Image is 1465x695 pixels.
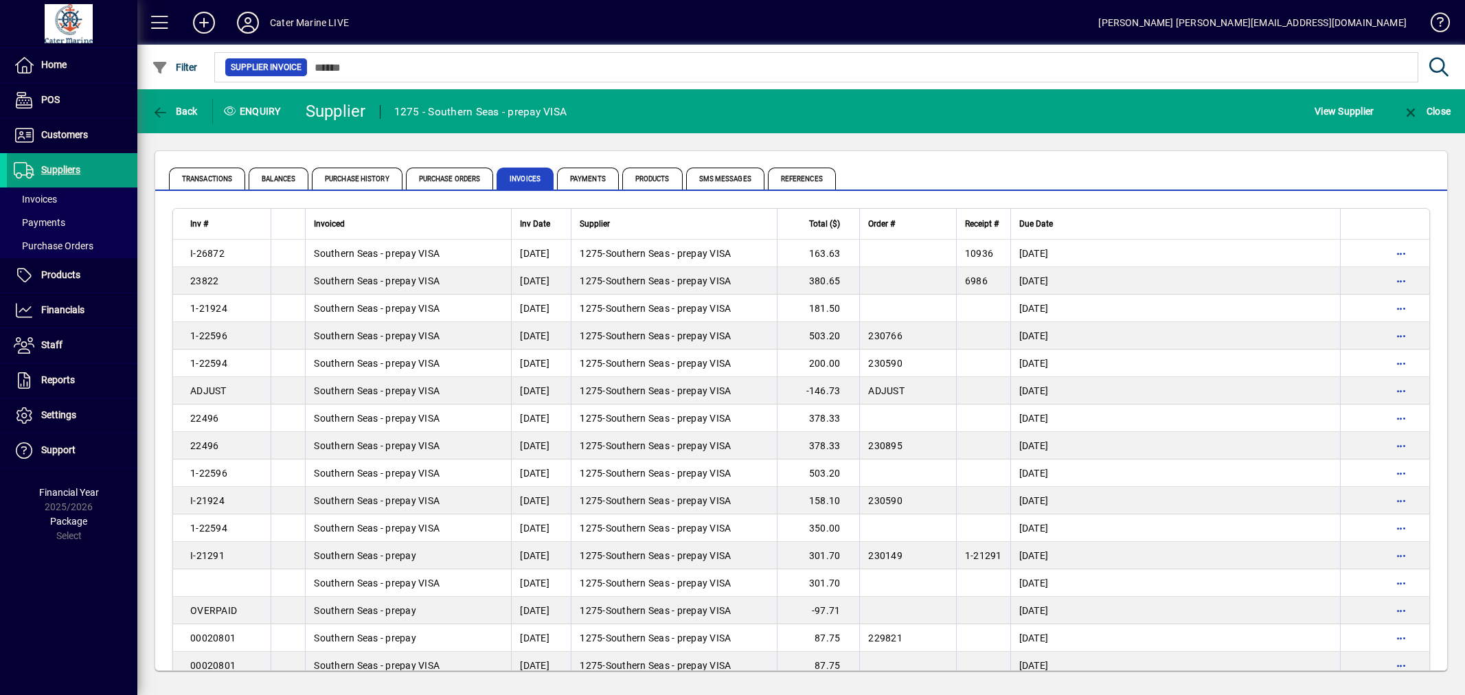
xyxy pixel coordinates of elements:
a: Financials [7,293,137,328]
span: Southern Seas - prepay VISA [314,358,440,369]
span: 1275 [580,660,602,671]
a: POS [7,83,137,117]
span: POS [41,94,60,105]
span: 1275 [580,358,602,369]
span: Southern Seas - prepay VISA [606,330,731,341]
span: Total ($) [809,216,840,231]
span: Southern Seas - prepay VISA [314,385,440,396]
td: - [571,514,777,542]
td: - [571,597,777,624]
span: Southern Seas - prepay VISA [606,275,731,286]
span: 1275 [580,633,602,643]
td: [DATE] [1010,405,1341,432]
span: Southern Seas - prepay [314,550,416,561]
td: - [571,569,777,597]
span: 10936 [965,248,993,259]
span: 1-22594 [190,523,227,534]
span: Southern Seas - prepay VISA [314,468,440,479]
span: Southern Seas - prepay VISA [606,633,731,643]
span: Southern Seas - prepay VISA [606,303,731,314]
span: 1275 [580,550,602,561]
span: Suppliers [41,164,80,175]
span: Balances [249,168,308,190]
span: ADJUST [190,385,227,396]
div: 1275 - Southern Seas - prepay VISA [394,101,567,123]
span: 1-22594 [190,358,227,369]
div: Invoiced [314,216,503,231]
a: Customers [7,118,137,152]
span: Southern Seas - prepay VISA [314,413,440,424]
td: [DATE] [1010,459,1341,487]
td: [DATE] [511,322,571,350]
span: Back [152,106,198,117]
button: More options [1390,380,1412,402]
span: Inv # [190,216,208,231]
td: [DATE] [1010,652,1341,679]
td: - [571,624,777,652]
span: 230590 [868,358,902,369]
span: Settings [41,409,76,420]
span: Financial Year [39,487,99,498]
span: 230895 [868,440,902,451]
span: Due Date [1019,216,1053,231]
span: Southern Seas - prepay VISA [606,523,731,534]
td: [DATE] [1010,597,1341,624]
span: Southern Seas - prepay VISA [314,275,440,286]
span: Southern Seas - prepay VISA [606,578,731,589]
span: Reports [41,374,75,385]
td: 158.10 [777,487,859,514]
span: Southern Seas - prepay VISA [314,330,440,341]
button: More options [1390,435,1412,457]
a: Payments [7,211,137,234]
td: [DATE] [1010,267,1341,295]
app-page-header-button: Close enquiry [1388,99,1465,124]
button: More options [1390,325,1412,347]
span: Purchase Orders [406,168,494,190]
span: 23822 [190,275,218,286]
td: - [571,542,777,569]
td: - [571,405,777,432]
app-page-header-button: Back [137,99,213,124]
span: Southern Seas - prepay VISA [606,413,731,424]
span: I-21291 [190,550,225,561]
td: 181.50 [777,295,859,322]
span: Financials [41,304,84,315]
span: 1275 [580,275,602,286]
span: 1275 [580,578,602,589]
a: Support [7,433,137,468]
span: Southern Seas - prepay [314,605,416,616]
td: - [571,459,777,487]
span: Order # [868,216,895,231]
span: 230149 [868,550,902,561]
span: Invoices [497,168,554,190]
td: -97.71 [777,597,859,624]
span: Invoices [14,194,57,205]
td: [DATE] [511,350,571,377]
button: More options [1390,600,1412,622]
span: Southern Seas - prepay VISA [606,468,731,479]
div: Cater Marine LIVE [270,12,349,34]
span: 22496 [190,413,218,424]
td: - [571,350,777,377]
td: - [571,240,777,267]
span: 229821 [868,633,902,643]
span: Purchase Orders [14,240,93,251]
span: Close [1402,106,1451,117]
span: Southern Seas - prepay VISA [314,495,440,506]
td: 87.75 [777,652,859,679]
td: [DATE] [511,405,571,432]
span: 1275 [580,605,602,616]
td: [DATE] [1010,240,1341,267]
button: Back [148,99,201,124]
button: Close [1399,99,1454,124]
button: More options [1390,242,1412,264]
button: More options [1390,352,1412,374]
a: Settings [7,398,137,433]
button: More options [1390,297,1412,319]
span: 1-21924 [190,303,227,314]
button: Profile [226,10,270,35]
td: 87.75 [777,624,859,652]
a: Reports [7,363,137,398]
td: [DATE] [1010,350,1341,377]
button: More options [1390,462,1412,484]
